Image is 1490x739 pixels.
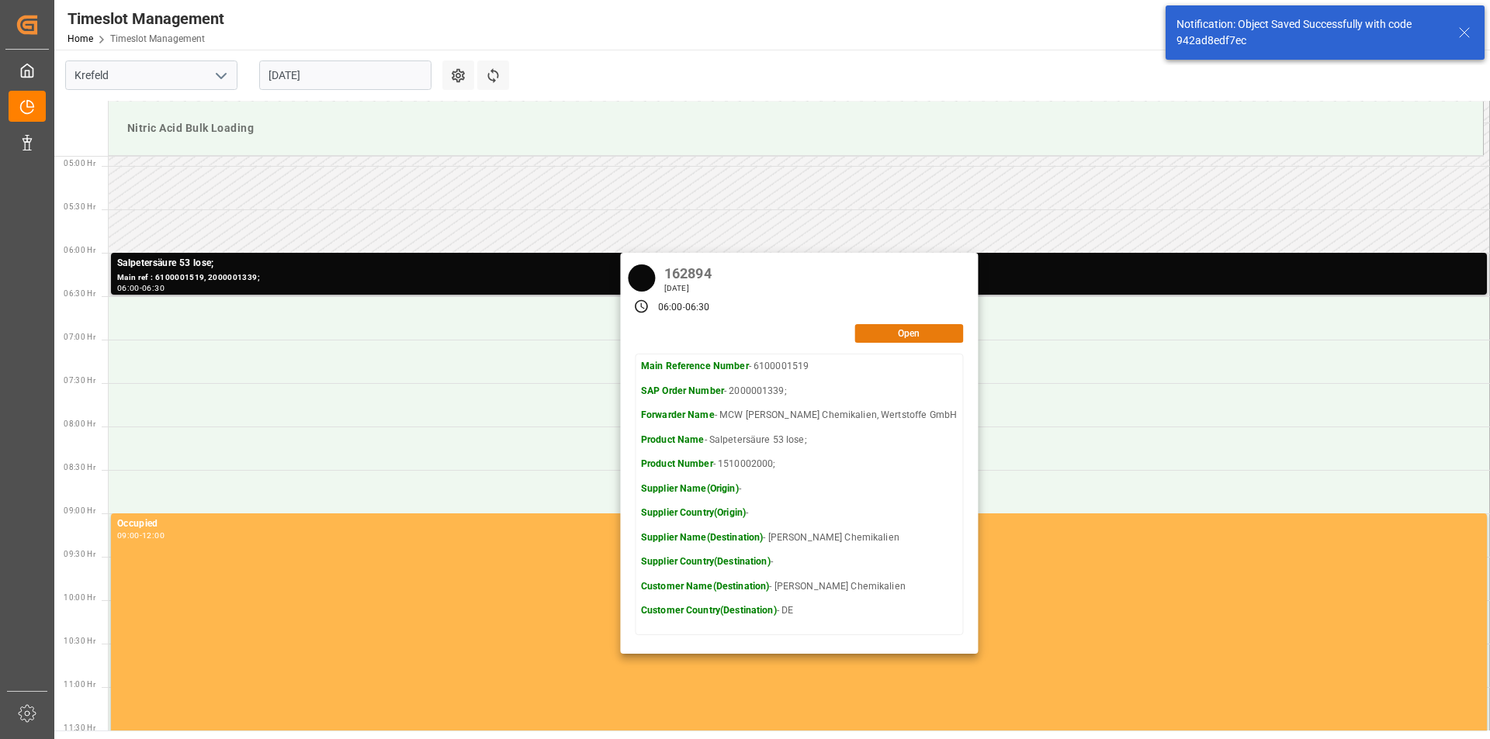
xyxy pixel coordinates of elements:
[65,60,237,90] input: Type to search/select
[64,637,95,645] span: 10:30 Hr
[64,550,95,558] span: 09:30 Hr
[659,261,717,283] div: 162894
[641,361,749,371] strong: Main Reference Number
[117,256,1481,271] div: Salpetersäure 53 lose;
[658,301,683,315] div: 06:00
[121,114,1471,143] div: Nitric Acid Bulk Loading
[1176,16,1443,49] div: Notification: Object Saved Successfully with code 942ad8edf7ec
[140,532,142,539] div: -
[142,532,165,539] div: 12:00
[64,159,95,167] span: 05:00 Hr
[641,483,739,494] strong: Supplier Name(Origin)
[641,507,746,518] strong: Supplier Country(Origin)
[117,532,140,539] div: 09:00
[683,301,685,315] div: -
[117,285,140,292] div: 06:00
[641,434,705,445] strong: Product Name
[209,64,232,88] button: open menu
[641,604,957,618] p: - DE
[64,463,95,471] span: 08:30 Hr
[685,301,710,315] div: 06:30
[68,7,224,30] div: Timeslot Management
[64,289,95,298] span: 06:30 Hr
[259,60,431,90] input: DD.MM.YYYY
[641,458,957,471] p: - 1510002000;
[64,506,95,515] span: 09:00 Hr
[641,531,957,545] p: - [PERSON_NAME] Chemikalien
[64,723,95,732] span: 11:30 Hr
[641,385,957,399] p: - 2000001339;
[64,376,95,385] span: 07:30 Hr
[659,283,717,294] div: [DATE]
[140,285,142,292] div: -
[641,482,957,496] p: -
[641,556,771,567] strong: Supplier Country(Destination)
[117,516,1481,532] div: Occupied
[64,593,95,602] span: 10:00 Hr
[64,680,95,689] span: 11:00 Hr
[117,271,1481,285] div: Main ref : 6100001519, 2000001339;
[64,333,95,341] span: 07:00 Hr
[64,420,95,428] span: 08:00 Hr
[68,33,93,44] a: Home
[64,202,95,211] span: 05:30 Hr
[854,324,963,343] button: Open
[64,246,95,254] span: 06:00 Hr
[641,555,957,569] p: -
[641,385,724,396] strong: SAP Order Number
[142,285,165,292] div: 06:30
[641,506,957,520] p: -
[641,605,777,616] strong: Customer Country(Destination)
[641,581,769,592] strong: Customer Name(Destination)
[641,433,957,447] p: - Salpetersäure 53 lose;
[641,409,957,423] p: - MCW [PERSON_NAME] Chemikalien, Wertstoffe GmbH
[641,458,713,469] strong: Product Number
[641,580,957,594] p: - [PERSON_NAME] Chemikalien
[641,409,715,420] strong: Forwarder Name
[641,360,957,374] p: - 6100001519
[641,532,763,543] strong: Supplier Name(Destination)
